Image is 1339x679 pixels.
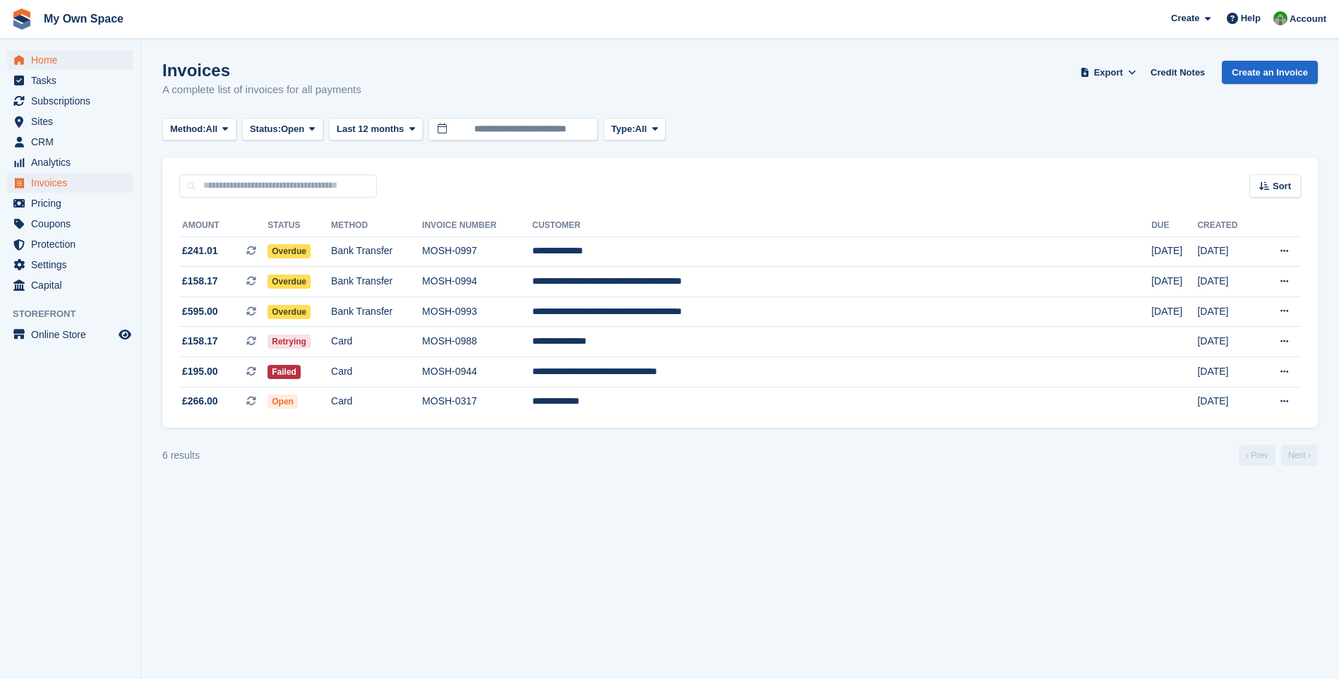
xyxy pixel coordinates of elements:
[422,296,532,327] td: MOSH-0993
[1151,267,1197,297] td: [DATE]
[182,274,218,289] span: £158.17
[182,364,218,379] span: £195.00
[532,215,1151,237] th: Customer
[31,325,116,344] span: Online Store
[31,152,116,172] span: Analytics
[268,275,311,289] span: Overdue
[1094,66,1123,80] span: Export
[250,122,281,136] span: Status:
[7,325,133,344] a: menu
[1077,61,1139,84] button: Export
[331,387,422,416] td: Card
[182,244,218,258] span: £241.01
[182,394,218,409] span: £266.00
[242,118,323,141] button: Status: Open
[422,236,532,267] td: MOSH-0997
[1197,357,1257,387] td: [DATE]
[1273,11,1287,25] img: Paula Harris
[7,173,133,193] a: menu
[1197,387,1257,416] td: [DATE]
[268,305,311,319] span: Overdue
[337,122,404,136] span: Last 12 months
[31,275,116,295] span: Capital
[11,8,32,30] img: stora-icon-8386f47178a22dfd0bd8f6a31ec36ba5ce8667c1dd55bd0f319d3a0aa187defe.svg
[38,7,129,30] a: My Own Space
[1151,236,1197,267] td: [DATE]
[422,267,532,297] td: MOSH-0994
[13,307,140,321] span: Storefront
[206,122,218,136] span: All
[31,91,116,111] span: Subscriptions
[31,234,116,254] span: Protection
[1145,61,1211,84] a: Credit Notes
[31,132,116,152] span: CRM
[7,255,133,275] a: menu
[1281,445,1318,466] a: Next
[7,214,133,234] a: menu
[1197,215,1257,237] th: Created
[31,214,116,234] span: Coupons
[329,118,423,141] button: Last 12 months
[331,267,422,297] td: Bank Transfer
[1151,215,1197,237] th: Due
[1222,61,1318,84] a: Create an Invoice
[182,334,218,349] span: £158.17
[1171,11,1199,25] span: Create
[268,365,301,379] span: Failed
[7,132,133,152] a: menu
[162,61,361,80] h1: Invoices
[268,335,311,349] span: Retrying
[331,236,422,267] td: Bank Transfer
[7,112,133,131] a: menu
[7,91,133,111] a: menu
[331,327,422,357] td: Card
[7,193,133,213] a: menu
[31,71,116,90] span: Tasks
[1236,445,1321,466] nav: Page
[422,387,532,416] td: MOSH-0317
[116,326,133,343] a: Preview store
[182,304,218,319] span: £595.00
[31,173,116,193] span: Invoices
[268,395,298,409] span: Open
[31,50,116,70] span: Home
[604,118,666,141] button: Type: All
[281,122,304,136] span: Open
[7,152,133,172] a: menu
[31,112,116,131] span: Sites
[7,71,133,90] a: menu
[635,122,647,136] span: All
[331,357,422,387] td: Card
[7,234,133,254] a: menu
[1239,445,1275,466] a: Previous
[162,118,236,141] button: Method: All
[331,296,422,327] td: Bank Transfer
[331,215,422,237] th: Method
[1273,179,1291,193] span: Sort
[422,357,532,387] td: MOSH-0944
[1197,296,1257,327] td: [DATE]
[170,122,206,136] span: Method:
[611,122,635,136] span: Type:
[422,327,532,357] td: MOSH-0988
[31,193,116,213] span: Pricing
[31,255,116,275] span: Settings
[1290,12,1326,26] span: Account
[268,244,311,258] span: Overdue
[268,215,331,237] th: Status
[1241,11,1261,25] span: Help
[1151,296,1197,327] td: [DATE]
[1197,327,1257,357] td: [DATE]
[162,82,361,98] p: A complete list of invoices for all payments
[1197,267,1257,297] td: [DATE]
[7,275,133,295] a: menu
[1197,236,1257,267] td: [DATE]
[422,215,532,237] th: Invoice Number
[162,448,200,463] div: 6 results
[7,50,133,70] a: menu
[179,215,268,237] th: Amount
